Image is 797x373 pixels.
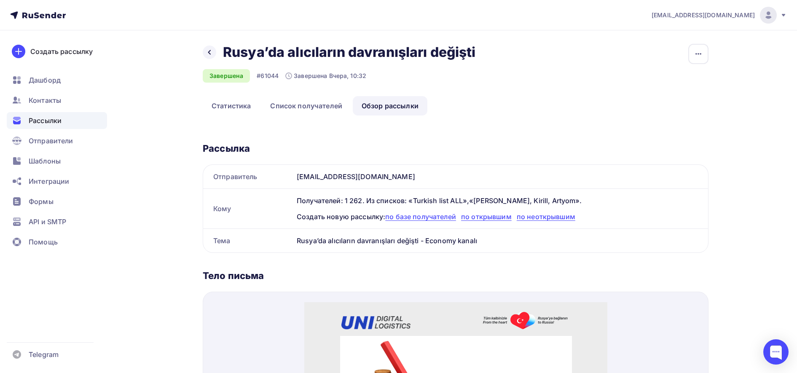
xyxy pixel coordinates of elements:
a: Обзор рассылки [353,96,427,115]
div: [EMAIL_ADDRESS][DOMAIN_NAME] [293,165,708,188]
div: Кому [203,189,293,228]
a: Шаблоны [7,153,107,169]
span: по базе получателей [385,212,456,221]
div: Завершена Вчера, 10:32 [285,72,366,80]
span: Помощь [29,237,58,247]
span: по неоткрывшим [517,212,575,221]
div: #61044 [257,72,279,80]
div: Отправитель [203,165,293,188]
span: Контакты [29,95,61,105]
div: Создать новую рассылку: [297,212,698,222]
div: Рассылка [203,142,708,154]
a: Список получателей [261,96,351,115]
span: Рассылки [29,115,62,126]
div: Получателей: 1 262. Из списков: «Turkish list ALL»,«[PERSON_NAME], Kirill, Artyom». [297,196,698,206]
a: Статистика [203,96,260,115]
a: Отправители [7,132,107,149]
a: [EMAIL_ADDRESS][DOMAIN_NAME] [652,7,787,24]
span: Дашборд [29,75,61,85]
h2: Rusya’da alıcıların davranışları değişti [223,44,476,61]
div: Rusya’da alıcıların davranışları değişti - Economy kanalı [293,229,708,252]
span: Интеграции [29,176,69,186]
p: Yurt dışından sipariş verirken Ruslar daha uygun fiyatlı elektronik ve ev eşyalarını tercih etmey... [53,237,251,281]
span: API и SMTP [29,217,66,227]
a: Формы [7,193,107,210]
span: [EMAIL_ADDRESS][DOMAIN_NAME] [652,11,755,19]
div: Тема [203,229,293,252]
span: Telegram [29,349,59,360]
a: Дашборд [7,72,107,89]
p: Rusya’da alıcıların davranışları değişti [53,220,251,232]
div: Тело письма [203,270,708,282]
div: Завершена [203,69,250,83]
span: Отправители [29,136,73,146]
span: Шаблоны [29,156,61,166]
p: Bu da tüketici hareketliliğinin güçlü kaldığını, ancak talebin daha ucuz ve uygun fiyatlı ürünler... [53,281,251,299]
span: Формы [29,196,54,207]
span: по открывшим [461,212,512,221]
div: Создать рассылку [30,46,93,56]
a: Контакты [7,92,107,109]
a: Рассылки [7,112,107,129]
